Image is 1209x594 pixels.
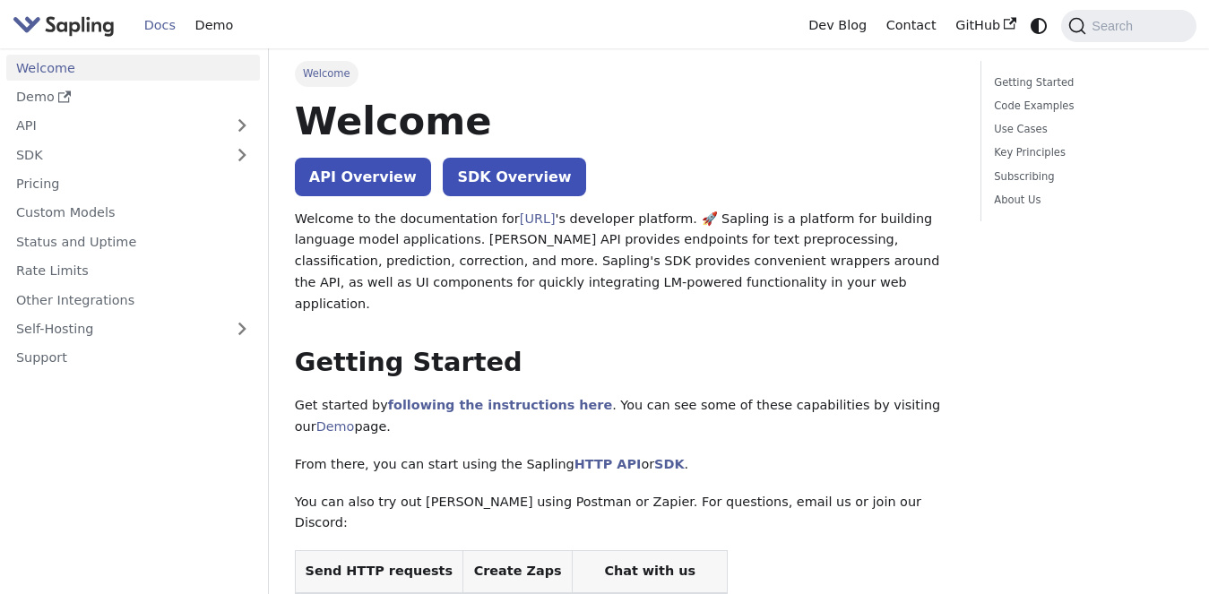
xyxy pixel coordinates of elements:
[994,74,1177,91] a: Getting Started
[462,551,573,593] th: Create Zaps
[994,98,1177,115] a: Code Examples
[224,113,260,139] button: Expand sidebar category 'API'
[6,316,260,342] a: Self-Hosting
[6,142,224,168] a: SDK
[6,171,260,197] a: Pricing
[1086,19,1144,33] span: Search
[654,457,684,471] a: SDK
[13,13,115,39] img: Sapling.ai
[6,84,260,110] a: Demo
[295,97,954,145] h1: Welcome
[946,12,1025,39] a: GitHub
[316,419,355,434] a: Demo
[6,228,260,254] a: Status and Uptime
[1026,13,1052,39] button: Switch between dark and light mode (currently system mode)
[295,61,358,86] span: Welcome
[877,12,946,39] a: Contact
[994,192,1177,209] a: About Us
[6,258,260,284] a: Rate Limits
[295,61,954,86] nav: Breadcrumbs
[6,200,260,226] a: Custom Models
[295,158,431,196] a: API Overview
[6,287,260,313] a: Other Integrations
[295,492,954,535] p: You can also try out [PERSON_NAME] using Postman or Zapier. For questions, email us or join our D...
[224,142,260,168] button: Expand sidebar category 'SDK'
[388,398,612,412] a: following the instructions here
[6,55,260,81] a: Welcome
[295,551,462,593] th: Send HTTP requests
[295,395,954,438] p: Get started by . You can see some of these capabilities by visiting our page.
[295,209,954,315] p: Welcome to the documentation for 's developer platform. 🚀 Sapling is a platform for building lang...
[994,144,1177,161] a: Key Principles
[799,12,876,39] a: Dev Blog
[443,158,585,196] a: SDK Overview
[574,457,642,471] a: HTTP API
[573,551,728,593] th: Chat with us
[994,168,1177,185] a: Subscribing
[134,12,186,39] a: Docs
[295,454,954,476] p: From there, you can start using the Sapling or .
[13,13,121,39] a: Sapling.aiSapling.ai
[520,211,556,226] a: [URL]
[295,347,954,379] h2: Getting Started
[6,113,224,139] a: API
[994,121,1177,138] a: Use Cases
[186,12,243,39] a: Demo
[6,345,260,371] a: Support
[1061,10,1196,42] button: Search (Command+K)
